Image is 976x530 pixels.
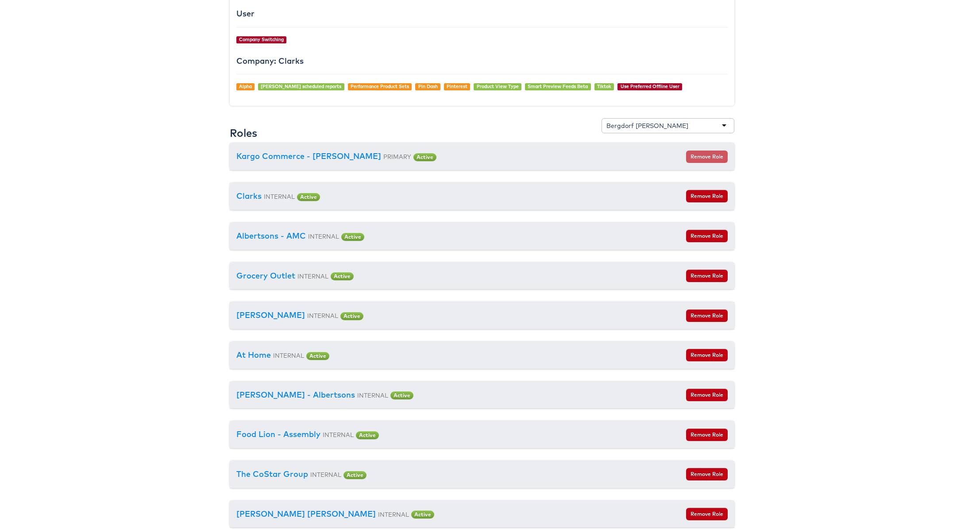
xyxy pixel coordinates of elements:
[686,270,728,282] button: Remove Role
[236,271,295,281] a: Grocery Outlet
[273,352,304,359] small: INTERNAL
[230,127,257,139] h3: Roles
[477,83,519,89] a: Product View Type
[236,310,305,320] a: [PERSON_NAME]
[686,468,728,480] button: Remove Role
[310,471,341,478] small: INTERNAL
[686,389,728,401] button: Remove Role
[357,391,388,399] small: INTERNAL
[686,190,728,202] button: Remove Role
[331,272,354,280] span: Active
[686,151,728,163] button: Remove Role
[686,309,728,322] button: Remove Role
[378,511,409,518] small: INTERNAL
[261,83,341,89] a: [PERSON_NAME] scheduled reports
[418,83,438,89] a: Pin Dash
[621,83,679,89] a: Use Preferred Offline User
[236,191,262,201] a: Clarks
[236,429,320,439] a: Food Lion - Assembly
[341,233,364,241] span: Active
[383,153,411,160] small: PRIMARY
[411,511,434,518] span: Active
[236,469,308,479] a: The CoStar Group
[307,312,338,319] small: INTERNAL
[236,9,728,18] h4: User
[390,391,413,399] span: Active
[686,349,728,361] button: Remove Role
[239,83,252,89] a: Alpha
[236,350,271,360] a: At Home
[236,57,728,66] h4: Company: Clarks
[323,431,354,438] small: INTERNAL
[236,509,376,519] a: [PERSON_NAME] [PERSON_NAME]
[686,508,728,520] button: Remove Role
[297,272,328,280] small: INTERNAL
[606,121,688,130] div: Bergdorf [PERSON_NAME]
[686,230,728,242] button: Remove Role
[528,83,588,89] a: Smart Preview Feeds Beta
[239,36,284,43] a: Company Switching
[340,312,363,320] span: Active
[236,151,381,161] a: Kargo Commerce - [PERSON_NAME]
[686,429,728,441] button: Remove Role
[306,352,329,360] span: Active
[447,83,467,89] a: Pinterest
[297,193,320,201] span: Active
[236,231,306,241] a: Albertsons - AMC
[308,232,339,240] small: INTERNAL
[264,193,295,200] small: INTERNAL
[236,390,355,400] a: [PERSON_NAME] - Albertsons
[343,471,366,479] span: Active
[351,83,409,89] a: Performance Product Sets
[356,431,379,439] span: Active
[413,153,436,161] span: Active
[597,83,611,89] a: Tiktok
